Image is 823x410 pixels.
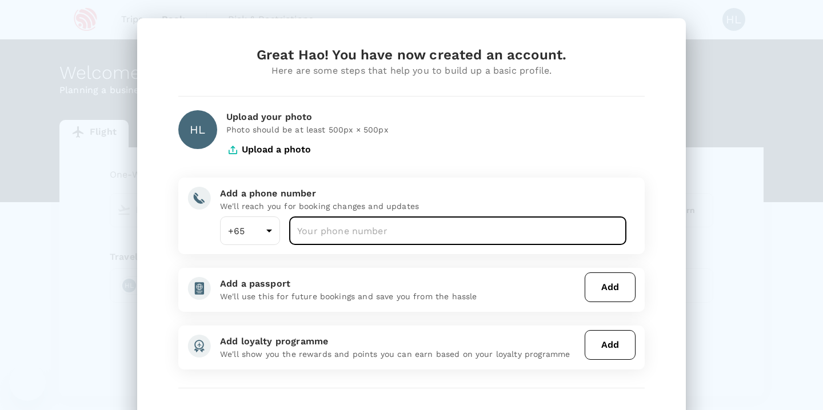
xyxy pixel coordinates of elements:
span: +65 [228,226,245,236]
input: Your phone number [289,216,626,245]
div: Add a phone number [220,187,626,200]
div: Upload your photo [226,110,645,124]
p: We'll reach you for booking changes and updates [220,200,626,212]
div: Great Hao! You have now created an account. [178,46,645,64]
p: We'll use this for future bookings and save you from the hassle [220,291,580,302]
p: Photo should be at least 500px × 500px [226,124,645,135]
button: Add [585,272,636,302]
img: add-loyalty [187,335,211,357]
div: Add a passport [220,277,580,291]
button: Add [585,330,636,360]
div: Here are some steps that help you to build up a basic profile. [178,64,645,78]
img: add-passport [187,277,211,300]
button: Upload a photo [226,135,311,164]
img: add-phone-number [187,187,211,210]
div: Add loyalty programme [220,335,580,348]
div: +65 [220,216,280,245]
div: HL [178,110,217,149]
p: We'll show you the rewards and points you can earn based on your loyalty programme [220,348,580,360]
